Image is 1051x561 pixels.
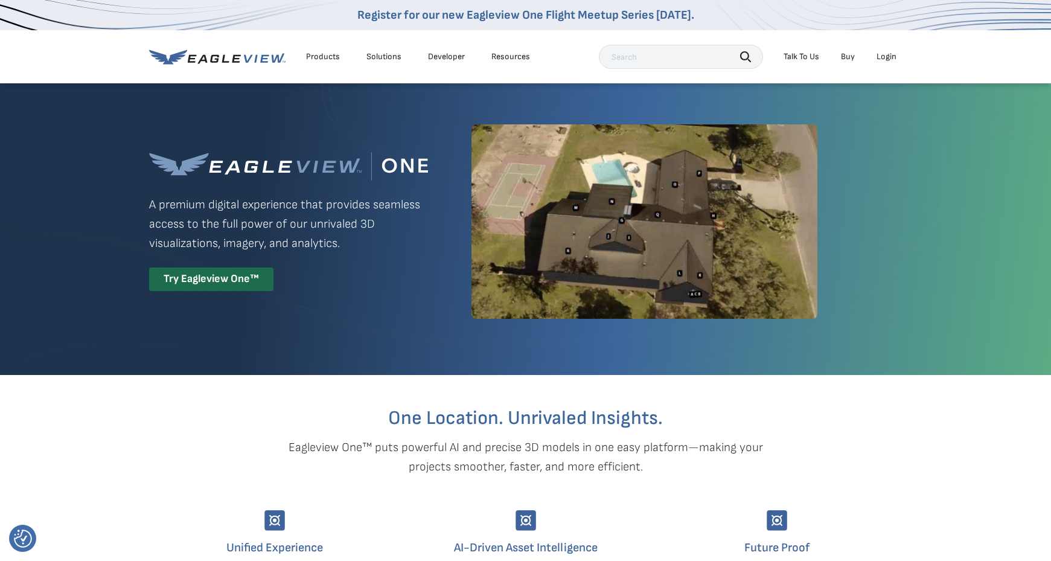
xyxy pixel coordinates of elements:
div: Products [306,51,340,62]
p: A premium digital experience that provides seamless access to the full power of our unrivaled 3D ... [149,195,428,253]
h4: AI-Driven Asset Intelligence [409,538,642,557]
div: Talk To Us [784,51,819,62]
a: Register for our new Eagleview One Flight Meetup Series [DATE]. [357,8,694,22]
div: Try Eagleview One™ [149,268,273,291]
img: Group-9744.svg [264,510,285,531]
h4: Unified Experience [158,538,391,557]
img: Eagleview One™ [149,152,428,181]
h4: Future Proof [660,538,893,557]
img: Revisit consent button [14,530,32,548]
img: Group-9744.svg [767,510,787,531]
div: Resources [491,51,530,62]
p: Eagleview One™ puts powerful AI and precise 3D models in one easy platform—making your projects s... [267,438,784,476]
button: Consent Preferences [14,530,32,548]
a: Developer [428,51,465,62]
h2: One Location. Unrivaled Insights. [158,409,893,428]
img: Group-9744.svg [516,510,536,531]
a: Buy [841,51,855,62]
div: Solutions [366,51,401,62]
div: Login [877,51,896,62]
input: Search [599,45,763,69]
